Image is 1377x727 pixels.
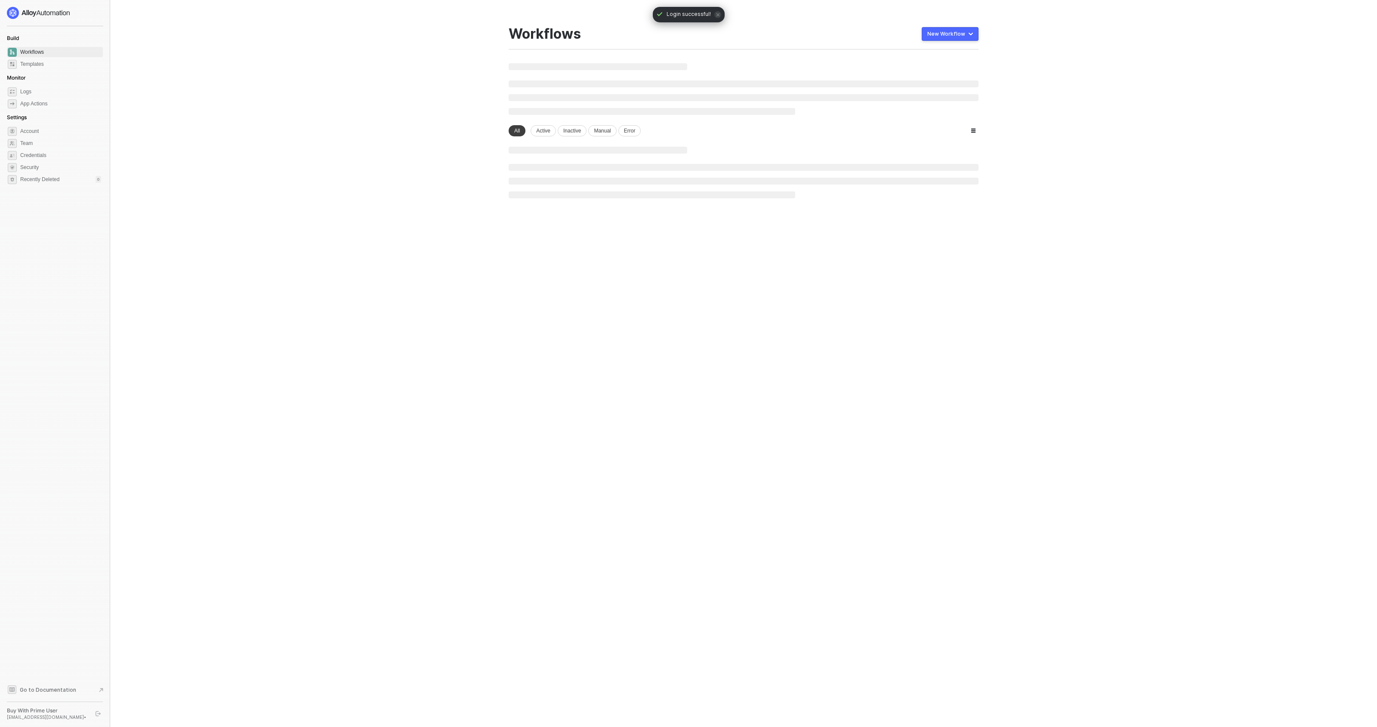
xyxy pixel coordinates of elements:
div: Manual [588,125,616,136]
span: documentation [8,685,16,694]
div: App Actions [20,100,47,108]
span: icon-logs [8,87,17,96]
div: New Workflow [927,31,965,37]
span: logout [96,711,101,716]
div: Error [618,125,641,136]
button: New Workflow [922,27,979,41]
span: marketplace [8,60,17,69]
span: icon-app-actions [8,99,17,108]
a: Knowledge Base [7,684,103,695]
span: Go to Documentation [20,686,76,693]
img: logo [7,7,71,19]
a: logo [7,7,103,19]
span: Monitor [7,74,26,81]
span: Build [7,35,19,41]
span: credentials [8,151,17,160]
span: Templates [20,59,101,69]
span: Logs [20,86,101,97]
div: Buy With Prime User [7,707,88,714]
span: security [8,163,17,172]
span: Recently Deleted [20,176,59,183]
div: Active [531,125,556,136]
div: [EMAIL_ADDRESS][DOMAIN_NAME] • [7,714,88,720]
span: settings [8,127,17,136]
span: settings [8,175,17,184]
span: Login successful! [667,10,711,19]
span: Settings [7,114,27,120]
span: team [8,139,17,148]
div: Workflows [509,26,581,42]
div: Inactive [558,125,587,136]
span: Workflows [20,47,101,57]
span: Security [20,162,101,173]
span: document-arrow [97,686,105,694]
span: icon-check [656,11,663,18]
span: dashboard [8,48,17,57]
div: All [509,125,525,136]
span: Credentials [20,150,101,160]
div: 0 [96,176,101,183]
span: Team [20,138,101,148]
span: Account [20,126,101,136]
span: icon-close [714,11,721,18]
